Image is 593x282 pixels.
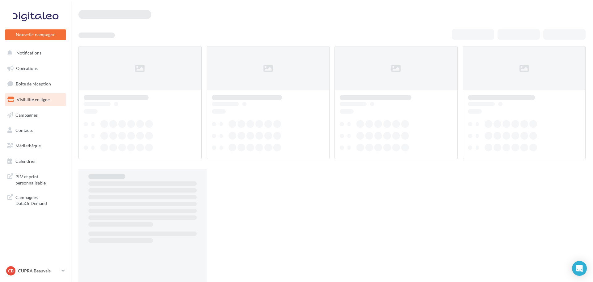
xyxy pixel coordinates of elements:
[572,261,587,276] div: Open Intercom Messenger
[4,77,67,90] a: Boîte de réception
[16,50,41,55] span: Notifications
[4,62,67,75] a: Opérations
[15,143,41,148] span: Médiathèque
[4,191,67,209] a: Campagnes DataOnDemand
[16,66,38,71] span: Opérations
[15,112,38,117] span: Campagnes
[5,265,66,277] a: CB CUPRA Beauvais
[15,128,33,133] span: Contacts
[15,172,64,186] span: PLV et print personnalisable
[5,29,66,40] button: Nouvelle campagne
[4,170,67,188] a: PLV et print personnalisable
[17,97,50,102] span: Visibilité en ligne
[18,268,59,274] p: CUPRA Beauvais
[4,124,67,137] a: Contacts
[4,93,67,106] a: Visibilité en ligne
[4,46,65,59] button: Notifications
[4,139,67,152] a: Médiathèque
[8,268,14,274] span: CB
[15,193,64,206] span: Campagnes DataOnDemand
[16,81,51,86] span: Boîte de réception
[15,158,36,164] span: Calendrier
[4,109,67,122] a: Campagnes
[4,155,67,168] a: Calendrier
